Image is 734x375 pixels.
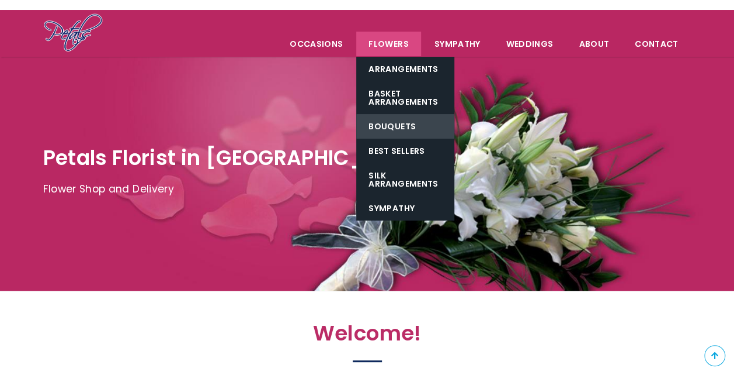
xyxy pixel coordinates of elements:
a: Contact [622,32,690,56]
span: Weddings [493,32,565,56]
a: Basket Arrangements [356,81,454,114]
a: Sympathy [422,32,493,56]
span: Occasions [277,32,355,56]
a: Best Sellers [356,139,454,163]
a: Flowers [356,32,420,56]
a: About [566,32,621,56]
a: Silk Arrangements [356,163,454,196]
a: Arrangements [356,57,454,81]
a: Bouquets [356,114,454,139]
img: Home [43,13,103,54]
span: Petals Florist in [GEOGRAPHIC_DATA] [43,143,433,172]
h2: Welcome! [113,321,621,352]
p: Flower Shop and Delivery [43,181,691,198]
a: Sympathy [356,196,454,221]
